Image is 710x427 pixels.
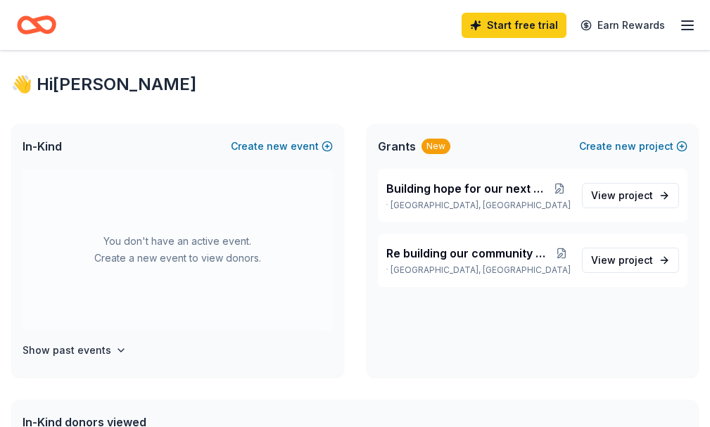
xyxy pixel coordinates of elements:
[619,189,653,201] span: project
[378,138,416,155] span: Grants
[23,138,62,155] span: In-Kind
[386,200,571,211] p: [GEOGRAPHIC_DATA], [GEOGRAPHIC_DATA]
[386,180,549,197] span: Building hope for our next Generation
[267,138,288,155] span: new
[582,248,679,273] a: View project
[615,138,636,155] span: new
[17,8,56,42] a: Home
[231,138,333,155] button: Createnewevent
[619,254,653,266] span: project
[386,265,571,276] p: [GEOGRAPHIC_DATA], [GEOGRAPHIC_DATA]
[591,187,653,204] span: View
[582,183,679,208] a: View project
[572,13,673,38] a: Earn Rewards
[591,252,653,269] span: View
[462,13,566,38] a: Start free trial
[11,73,699,96] div: 👋 Hi [PERSON_NAME]
[579,138,687,155] button: Createnewproject
[421,139,450,154] div: New
[23,342,127,359] button: Show past events
[23,169,333,331] div: You don't have an active event. Create a new event to view donors.
[23,342,111,359] h4: Show past events
[386,245,552,262] span: Re building our community one day at a time.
